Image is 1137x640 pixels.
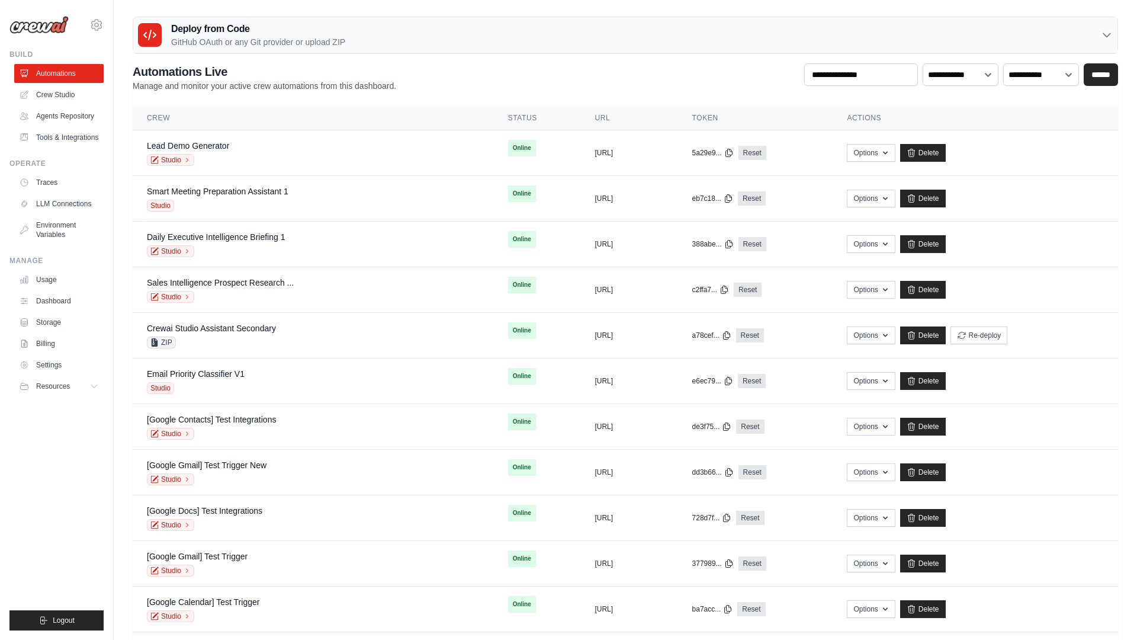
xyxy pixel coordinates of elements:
[14,107,104,126] a: Agents Repository
[147,154,194,166] a: Studio
[847,327,895,344] button: Options
[494,106,581,130] th: Status
[147,473,194,485] a: Studio
[147,610,194,622] a: Studio
[738,374,766,388] a: Reset
[847,555,895,572] button: Options
[171,22,345,36] h3: Deploy from Code
[692,194,733,203] button: eb7c18...
[14,64,104,83] a: Automations
[14,173,104,192] a: Traces
[900,372,946,390] a: Delete
[738,465,766,479] a: Reset
[14,194,104,213] a: LLM Connections
[133,106,494,130] th: Crew
[900,600,946,618] a: Delete
[847,190,895,207] button: Options
[833,106,1118,130] th: Actions
[692,422,732,431] button: de3f75...
[847,509,895,527] button: Options
[508,185,536,202] span: Online
[508,596,536,613] span: Online
[36,382,70,391] span: Resources
[736,420,764,434] a: Reset
[147,382,174,394] span: Studio
[738,237,766,251] a: Reset
[900,327,946,344] a: Delete
[133,63,396,80] h2: Automations Live
[692,513,732,523] button: 728d7f...
[147,369,245,379] a: Email Priority Classifier V1
[14,270,104,289] a: Usage
[692,559,734,568] button: 377989...
[147,141,229,151] a: Lead Demo Generator
[847,600,895,618] button: Options
[147,519,194,531] a: Studio
[9,159,104,168] div: Operate
[147,460,266,470] a: [Google Gmail] Test Trigger New
[14,356,104,375] a: Settings
[738,556,766,571] a: Reset
[171,36,345,48] p: GitHub OAuth or any Git provider or upload ZIP
[847,281,895,299] button: Options
[847,144,895,162] button: Options
[692,239,734,249] button: 388abe...
[147,552,248,561] a: [Google Gmail] Test Trigger
[147,565,194,577] a: Studio
[900,418,946,436] a: Delete
[738,191,766,206] a: Reset
[738,146,766,160] a: Reset
[580,106,677,130] th: URL
[847,418,895,436] button: Options
[9,256,104,265] div: Manage
[736,511,764,525] a: Reset
[900,235,946,253] a: Delete
[900,509,946,527] a: Delete
[508,277,536,293] span: Online
[678,106,833,130] th: Token
[147,187,288,196] a: Smart Meeting Preparation Assistant 1
[14,334,104,353] a: Billing
[508,414,536,430] span: Online
[14,313,104,332] a: Storage
[14,292,104,311] a: Dashboard
[692,331,731,340] button: a78cef...
[14,128,104,147] a: Tools & Integrations
[950,327,1008,344] button: Re-deploy
[9,610,104,631] button: Logout
[147,278,294,287] a: Sales Intelligence Prospect Research ...
[147,337,176,348] span: ZIP
[508,140,536,156] span: Online
[847,235,895,253] button: Options
[692,376,733,386] button: e6ec79...
[847,463,895,481] button: Options
[692,285,729,295] button: c2ffa7...
[53,616,75,625] span: Logout
[692,604,733,614] button: ba7acc...
[508,505,536,521] span: Online
[508,368,536,385] span: Online
[508,322,536,339] span: Online
[147,245,194,257] a: Studio
[147,324,276,333] a: Crewai Studio Assistant Secondary
[736,328,764,343] a: Reset
[900,555,946,572] a: Delete
[147,415,276,424] a: [Google Contacts] Test Integrations
[9,16,69,34] img: Logo
[14,85,104,104] a: Crew Studio
[508,231,536,248] span: Online
[147,428,194,440] a: Studio
[147,506,262,516] a: [Google Docs] Test Integrations
[14,216,104,244] a: Environment Variables
[133,80,396,92] p: Manage and monitor your active crew automations from this dashboard.
[900,463,946,481] a: Delete
[147,597,259,607] a: [Google Calendar] Test Trigger
[147,200,174,212] span: Studio
[900,190,946,207] a: Delete
[14,377,104,396] button: Resources
[737,602,765,616] a: Reset
[847,372,895,390] button: Options
[147,232,285,242] a: Daily Executive Intelligence Briefing 1
[508,459,536,476] span: Online
[508,551,536,567] span: Online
